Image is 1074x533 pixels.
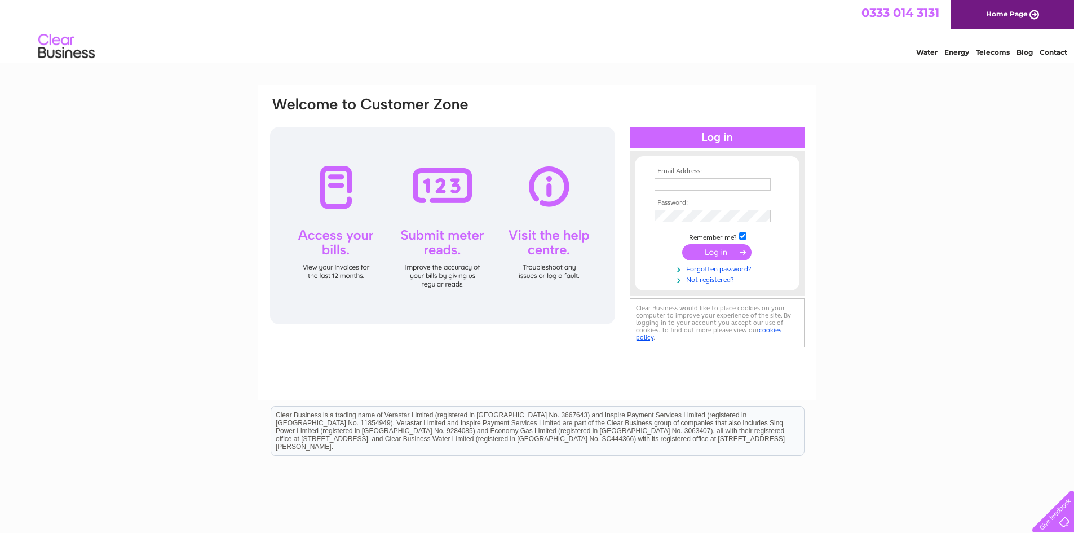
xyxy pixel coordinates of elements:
[271,6,804,55] div: Clear Business is a trading name of Verastar Limited (registered in [GEOGRAPHIC_DATA] No. 3667643...
[652,199,783,207] th: Password:
[636,326,781,341] a: cookies policy
[652,168,783,175] th: Email Address:
[976,48,1010,56] a: Telecoms
[38,29,95,64] img: logo.png
[630,298,805,347] div: Clear Business would like to place cookies on your computer to improve your experience of the sit...
[682,244,752,260] input: Submit
[916,48,938,56] a: Water
[652,231,783,242] td: Remember me?
[655,274,783,284] a: Not registered?
[861,6,939,20] a: 0333 014 3131
[1016,48,1033,56] a: Blog
[1040,48,1067,56] a: Contact
[944,48,969,56] a: Energy
[655,263,783,274] a: Forgotten password?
